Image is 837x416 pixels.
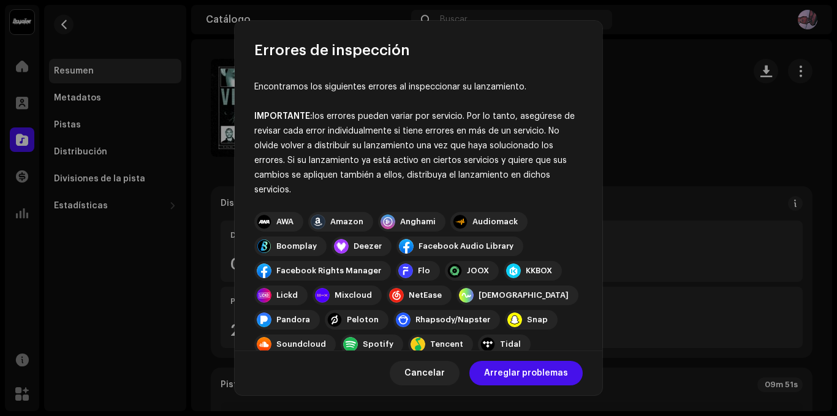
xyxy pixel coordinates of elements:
[430,339,463,349] div: Tencent
[415,315,490,325] div: Rhapsody/Napster
[527,315,548,325] div: Snap
[354,241,382,251] div: Deezer
[335,290,372,300] div: Mixcloud
[347,315,379,325] div: Peloton
[404,361,445,385] span: Cancelar
[254,80,583,94] div: Encontramos los siguientes errores al inspeccionar su lanzamiento.
[276,315,310,325] div: Pandora
[276,290,298,300] div: Lickd
[363,339,393,349] div: Spotify
[276,339,326,349] div: Soundcloud
[254,109,583,197] div: los errores pueden variar por servicio. Por lo tanto, asegúrese de revisar cada error individualm...
[418,266,430,276] div: Flo
[467,266,489,276] div: JOOX
[254,112,312,121] strong: IMPORTANTE:
[276,217,294,227] div: AWA
[330,217,363,227] div: Amazon
[276,241,317,251] div: Boomplay
[479,290,569,300] div: [DEMOGRAPHIC_DATA]
[484,361,568,385] span: Arreglar problemas
[500,339,521,349] div: Tidal
[472,217,518,227] div: Audiomack
[418,241,513,251] div: Facebook Audio Library
[409,290,442,300] div: NetEase
[400,217,436,227] div: Anghami
[254,40,410,60] span: Errores de inspección
[469,361,583,385] button: Arreglar problemas
[390,361,460,385] button: Cancelar
[526,266,552,276] div: KKBOX
[276,266,381,276] div: Facebook Rights Manager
